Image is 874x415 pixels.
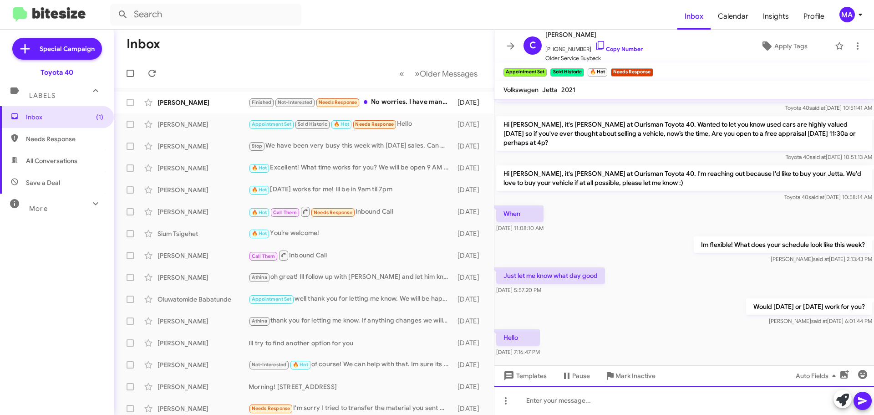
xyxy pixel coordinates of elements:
span: Toyota 40 [DATE] 10:51:13 AM [786,154,872,160]
span: [PERSON_NAME] [DATE] 2:13:43 PM [771,256,872,262]
input: Search [110,4,301,26]
div: [PERSON_NAME] [158,317,249,326]
div: [DATE] [453,229,487,238]
div: Sium Tsigehet [158,229,249,238]
span: Inbox [26,113,103,122]
span: Sold Historic [298,121,328,127]
div: Inbound Call [249,250,453,261]
div: [DATE] [453,142,487,151]
div: [PERSON_NAME] [158,273,249,282]
div: [DATE] [453,317,487,326]
div: I'm sorry I tried to transfer the material you sent me to my computer van you resend it to me dir... [249,403,453,414]
div: [DATE] [453,207,487,216]
p: Hi [PERSON_NAME], it's [PERSON_NAME] at Ourisman Toyota 40. I'm reaching out because I'd like to ... [496,165,872,191]
span: Call Them [273,210,297,215]
div: Toyota 40 [41,68,73,77]
div: [PERSON_NAME] [158,164,249,173]
div: Ill try to find another option for you [249,338,453,348]
a: Inbox [677,3,711,30]
span: 🔥 Hot [252,231,267,236]
span: C [529,38,536,53]
div: You’re welcome! [249,228,453,239]
span: Toyota 40 [DATE] 10:51:41 AM [785,104,872,111]
span: Mark Inactive [615,368,655,384]
button: Apply Tags [737,38,830,54]
div: [DATE] [453,382,487,391]
span: [PERSON_NAME] [545,29,643,40]
div: [PERSON_NAME] [158,382,249,391]
span: Athina [252,318,267,324]
span: Volkswagen [503,86,539,94]
span: 2021 [561,86,575,94]
span: [DATE] 7:16:47 PM [496,348,540,355]
div: well thank you for letting me know. We will be happy to help you when you are ready [249,294,453,304]
div: [DATE] [453,251,487,260]
p: Just let me know what day good [496,267,605,284]
span: said at [809,104,825,111]
span: Templates [502,368,547,384]
button: MA [832,7,864,22]
span: said at [808,194,824,200]
div: [PERSON_NAME] [158,251,249,260]
span: 🔥 Hot [252,165,267,171]
span: Not-Interested [252,362,287,368]
span: [DATE] 5:57:20 PM [496,287,541,293]
span: (1) [96,113,103,122]
a: Copy Number [595,46,643,52]
div: [DATE] [453,295,487,304]
div: thank you for letting me know. If anything changes we will certainly be happy to help [249,316,453,326]
p: Hi [PERSON_NAME], it's [PERSON_NAME] at Ourisman Toyota 40. Wanted to let you know used cars are ... [496,116,872,151]
span: Call Them [252,253,275,259]
div: Inbound Call [249,206,453,217]
span: » [415,68,420,79]
a: Calendar [711,3,756,30]
div: Hello [249,119,453,129]
span: Apply Tags [774,38,808,54]
div: [DATE] works for me! Ill be in 9am til 7pm [249,184,453,195]
span: said at [811,318,827,324]
span: Appointment Set [252,296,292,302]
div: [PERSON_NAME] [158,338,249,348]
button: Pause [554,368,597,384]
div: [DATE] [453,185,487,195]
div: [DATE] [453,98,487,107]
div: MA [839,7,855,22]
a: Special Campaign [12,38,102,60]
a: Profile [796,3,832,30]
div: [PERSON_NAME] [158,98,249,107]
span: All Conversations [26,156,77,165]
span: Save a Deal [26,178,60,187]
span: Athina [252,274,267,280]
span: said at [810,154,826,160]
div: [DATE] [453,360,487,369]
span: Insights [756,3,796,30]
button: Next [409,64,483,83]
span: 🔥 Hot [293,362,308,368]
div: [PERSON_NAME] [158,207,249,216]
div: [DATE] [453,120,487,129]
span: « [399,68,404,79]
div: We have been very busy this week with [DATE] sales. Can you come in [DATE]? [249,141,453,151]
p: Would [DATE] or [DATE] work for you? [746,298,872,315]
div: oh great! Ill follow up with [PERSON_NAME] and let him know we spoke and you are waiting. We will... [249,272,453,282]
div: [DATE] [453,164,487,173]
small: Appointment Set [503,68,547,77]
div: [PERSON_NAME] [158,404,249,413]
span: Needs Response [252,405,290,411]
div: [PERSON_NAME] [158,185,249,195]
span: Older Messages [420,69,478,79]
div: Excellent! What time works for you? We will be open 9 AM until 7 PM. [249,163,453,173]
p: Im flexible! What does your schedule look like this week? [694,236,872,253]
span: Auto Fields [796,368,839,384]
div: Oluwatomide Babatunde [158,295,249,304]
h1: Inbox [127,37,160,51]
div: [DATE] [453,338,487,348]
span: Pause [572,368,590,384]
span: [PHONE_NUMBER] [545,40,643,54]
span: Toyota 40 [DATE] 10:58:14 AM [784,194,872,200]
button: Auto Fields [788,368,847,384]
span: More [29,205,48,213]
